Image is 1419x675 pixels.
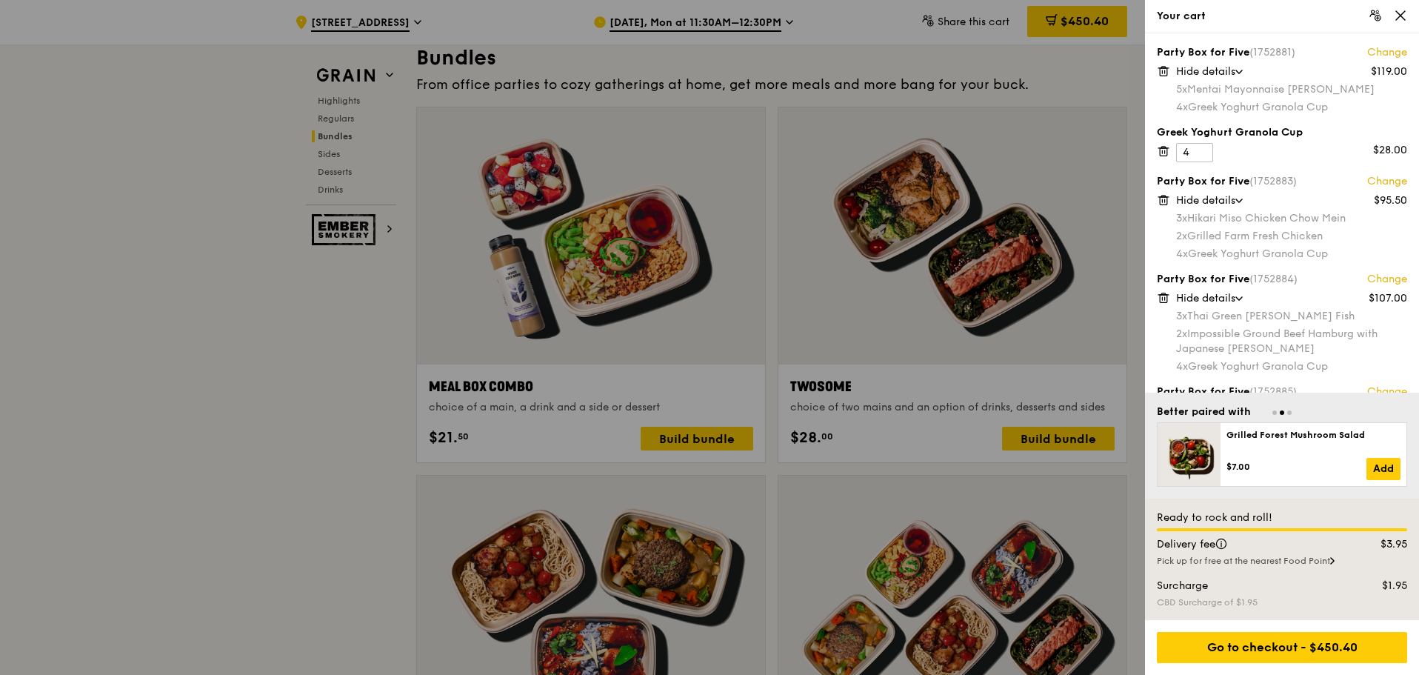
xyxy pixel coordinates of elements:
div: Greek Yoghurt Granola Cup [1176,359,1407,374]
span: 3x [1176,212,1187,225]
div: Greek Yoghurt Granola Cup [1157,125,1407,140]
span: (1752884) [1249,273,1298,285]
a: Change [1367,272,1407,287]
a: Change [1367,385,1407,399]
div: Thai Green [PERSON_NAME] Fish [1176,309,1407,324]
div: Party Box for Five [1157,45,1407,60]
div: Grilled Farm Fresh Chicken [1176,229,1407,244]
span: Hide details [1176,292,1235,305]
div: $119.00 [1371,64,1407,79]
div: Your cart [1157,9,1407,24]
a: Add [1366,458,1400,480]
div: Impossible Ground Beef Hamburg with Japanese [PERSON_NAME] [1176,327,1407,356]
div: Pick up for free at the nearest Food Point [1157,555,1407,567]
span: (1752885) [1249,385,1297,398]
div: Party Box for Five [1157,385,1407,399]
div: Better paired with [1157,405,1251,419]
div: $95.50 [1374,193,1407,208]
span: 4x [1176,247,1188,260]
span: 2x [1176,327,1187,340]
span: Go to slide 3 [1287,410,1292,415]
div: Surcharge [1148,579,1349,593]
a: Change [1367,174,1407,189]
div: Delivery fee [1148,537,1349,552]
span: 5x [1176,83,1187,96]
div: $1.95 [1349,579,1417,593]
div: Hikari Miso Chicken Chow Mein [1176,211,1407,226]
span: Hide details [1176,194,1235,207]
span: Go to slide 2 [1280,410,1284,415]
div: $107.00 [1369,291,1407,306]
div: CBD Surcharge of $1.95 [1157,596,1407,608]
div: $28.00 [1373,143,1407,158]
div: Party Box for Five [1157,174,1407,189]
span: 4x [1176,101,1188,113]
span: 2x [1176,230,1187,242]
div: Greek Yoghurt Granola Cup [1176,100,1407,115]
span: 4x [1176,360,1188,373]
div: $3.95 [1349,537,1417,552]
span: (1752883) [1249,175,1297,187]
div: Ready to rock and roll! [1157,511,1407,525]
div: Greek Yoghurt Granola Cup [1176,247,1407,262]
div: Go to checkout - $450.40 [1157,632,1407,663]
span: (1752881) [1249,46,1295,59]
a: Change [1367,45,1407,60]
span: 3x [1176,310,1187,322]
span: Hide details [1176,65,1235,78]
div: Mentai Mayonnaise [PERSON_NAME] [1176,82,1407,97]
div: $7.00 [1226,461,1366,473]
div: Grilled Forest Mushroom Salad [1226,429,1400,441]
span: Go to slide 1 [1272,410,1277,415]
div: Party Box for Five [1157,272,1407,287]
